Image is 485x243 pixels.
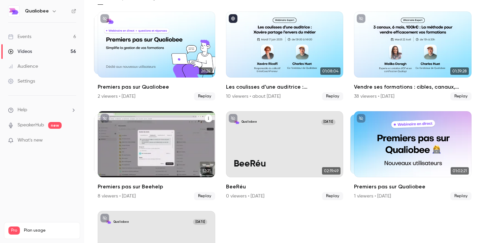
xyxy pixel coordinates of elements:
[322,192,343,200] span: Replay
[354,11,472,100] a: 01:39:28Vendre ses formations : cibles, canaux, communication, on vous dit tout ! 👩‍💻38 viewers •...
[226,183,344,191] h2: BeeRéu
[450,92,472,100] span: Replay
[234,159,335,170] p: BeeRéu
[199,67,213,75] span: 26:24
[8,6,19,17] img: Qualiobee
[100,214,109,222] button: unpublished
[226,93,281,100] div: 10 viewers • about [DATE]
[98,11,215,100] li: Premiers pas sur Qualiobee
[354,193,391,200] div: 1 viewers • [DATE]
[354,111,472,200] a: 01:02:2101:02:21Premiers pas sur Qualiobee1 viewers • [DATE]Replay
[8,33,31,40] div: Events
[226,11,344,100] a: 01:08:04Les coulisses d’une auditrice : [PERSON_NAME] partage l'envers du métier10 viewers • abou...
[357,14,365,23] button: unpublished
[18,107,27,114] span: Help
[194,192,215,200] span: Replay
[226,193,264,200] div: 0 viewers • [DATE]
[8,226,20,235] span: Pro
[354,11,472,100] li: Vendre ses formations : cibles, canaux, communication, on vous dit tout ! 👩‍💻
[357,114,365,123] button: unpublished
[98,111,215,200] a: 51:2151:21Premiers pas sur Beehelp8 viewers • [DATE]Replay
[68,138,76,144] iframe: Noticeable Trigger
[229,14,237,23] button: published
[354,111,472,200] li: Premiers pas sur Qualiobee
[322,167,341,175] span: 02:19:49
[100,14,109,23] button: unpublished
[354,83,472,91] h2: Vendre ses formations : cibles, canaux, communication, on vous dit tout ! 👩‍💻
[98,193,136,200] div: 8 viewers • [DATE]
[24,228,76,233] span: Plan usage
[114,220,129,224] p: Qualiobee
[18,137,43,144] span: What's new
[98,11,215,100] a: 26:2426:24Premiers pas sur Qualiobee2 viewers • [DATE]Replay
[226,83,344,91] h2: Les coulisses d’une auditrice : [PERSON_NAME] partage l'envers du métier
[450,67,469,75] span: 01:39:28
[48,122,62,129] span: new
[200,167,213,175] span: 51:21
[193,219,207,225] span: [DATE]
[98,83,215,91] h2: Premiers pas sur Qualiobee
[354,183,472,191] h2: Premiers pas sur Qualiobee
[321,119,335,125] span: [DATE]
[450,192,472,200] span: Replay
[194,92,215,100] span: Replay
[100,114,109,123] button: unpublished
[98,93,135,100] div: 2 viewers • [DATE]
[322,92,343,100] span: Replay
[354,93,394,100] div: 38 viewers • [DATE]
[451,167,469,175] span: 01:02:21
[18,122,44,129] a: SpeakerHub
[226,11,344,100] li: Les coulisses d’une auditrice : Xavère partage l'envers du métier
[98,111,215,200] li: Premiers pas sur Beehelp
[8,78,35,85] div: Settings
[8,63,38,70] div: Audience
[226,111,344,200] li: BeeRéu
[25,8,49,14] h6: Qualiobee
[226,111,344,200] a: BeeRéuQualiobee[DATE]BeeRéu02:19:49BeeRéu0 viewers • [DATE]Replay
[8,107,76,114] li: help-dropdown-opener
[229,114,237,123] button: unpublished
[98,183,215,191] h2: Premiers pas sur Beehelp
[8,48,32,55] div: Videos
[241,120,257,124] p: Qualiobee
[320,67,341,75] span: 01:08:04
